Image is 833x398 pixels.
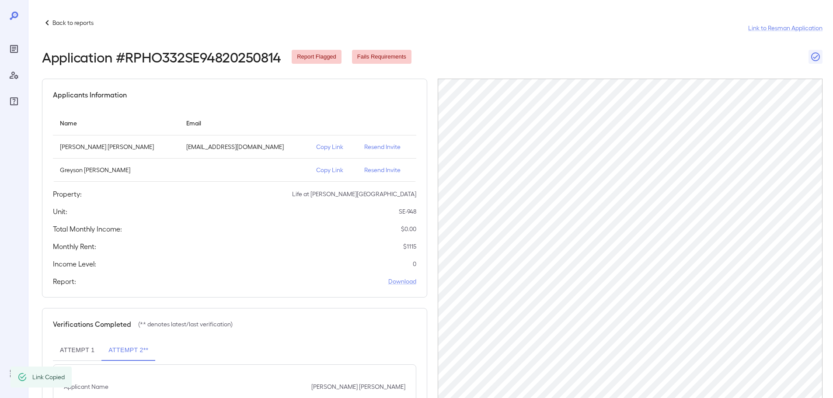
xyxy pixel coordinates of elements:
button: Attempt 1 [53,340,101,361]
a: Download [388,277,416,286]
span: Report Flagged [292,53,342,61]
div: Manage Users [7,68,21,82]
p: [PERSON_NAME] [PERSON_NAME] [311,382,405,391]
h5: Monthly Rent: [53,241,96,252]
button: Attempt 2** [101,340,155,361]
p: Copy Link [316,166,350,174]
th: Email [179,111,310,135]
div: Link Copied [32,369,65,385]
h2: Application # RPHO332SE94820250814 [42,49,281,65]
p: Applicant Name [64,382,108,391]
div: FAQ [7,94,21,108]
div: Log Out [7,367,21,381]
h5: Applicants Information [53,90,127,100]
p: Copy Link [316,142,350,151]
p: Resend Invite [364,142,409,151]
h5: Income Level: [53,259,96,269]
span: Fails Requirements [352,53,411,61]
p: 0 [413,260,416,268]
h5: Verifications Completed [53,319,131,329]
h5: Total Monthly Income: [53,224,122,234]
p: (** denotes latest/last verification) [138,320,233,329]
th: Name [53,111,179,135]
p: $ 1115 [403,242,416,251]
h5: Report: [53,276,76,287]
a: Link to Resman Application [748,24,823,32]
button: Close Report [809,50,823,64]
h5: Property: [53,189,82,199]
p: SE-948 [399,207,416,216]
p: Life at [PERSON_NAME][GEOGRAPHIC_DATA] [292,190,416,198]
p: [EMAIL_ADDRESS][DOMAIN_NAME] [186,142,303,151]
h5: Unit: [53,206,67,217]
p: Greyson [PERSON_NAME] [60,166,172,174]
p: Resend Invite [364,166,409,174]
p: [PERSON_NAME] [PERSON_NAME] [60,142,172,151]
table: simple table [53,111,416,182]
p: $ 0.00 [401,225,416,233]
div: Reports [7,42,21,56]
p: Back to reports [52,18,94,27]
